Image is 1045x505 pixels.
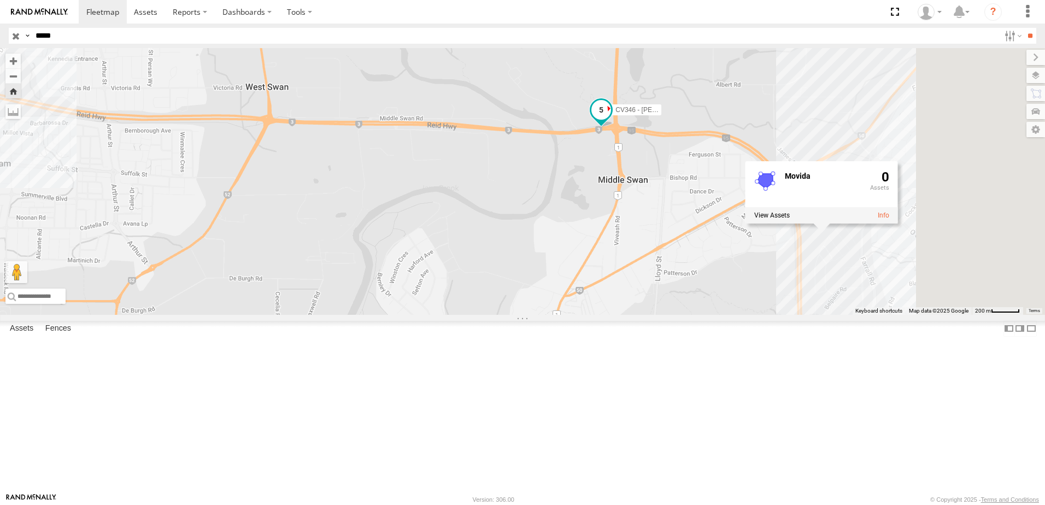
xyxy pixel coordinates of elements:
[930,496,1039,503] div: © Copyright 2025 -
[870,171,889,205] div: 0
[40,321,77,336] label: Fences
[1003,321,1014,337] label: Dock Summary Table to the Left
[615,107,695,114] span: CV346 - [PERSON_NAME]
[855,307,902,315] button: Keyboard shortcuts
[981,496,1039,503] a: Terms and Conditions
[6,494,56,505] a: Visit our Website
[5,104,21,119] label: Measure
[473,496,514,503] div: Version: 306.00
[984,3,1002,21] i: ?
[975,308,991,314] span: 200 m
[754,212,790,220] label: View assets associated with this fence
[5,54,21,68] button: Zoom in
[5,84,21,98] button: Zoom Home
[4,321,39,336] label: Assets
[909,308,968,314] span: Map data ©2025 Google
[1026,122,1045,137] label: Map Settings
[5,261,27,283] button: Drag Pegman onto the map to open Street View
[5,68,21,84] button: Zoom out
[972,307,1023,315] button: Map Scale: 200 m per 49 pixels
[1014,321,1025,337] label: Dock Summary Table to the Right
[785,173,861,181] div: Fence Name - Movida
[1029,309,1040,313] a: Terms (opens in new tab)
[23,28,32,44] label: Search Query
[1000,28,1024,44] label: Search Filter Options
[878,212,889,220] a: View fence details
[914,4,946,20] div: Tahni-lee Vizzari
[11,8,68,16] img: rand-logo.svg
[1026,321,1037,337] label: Hide Summary Table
